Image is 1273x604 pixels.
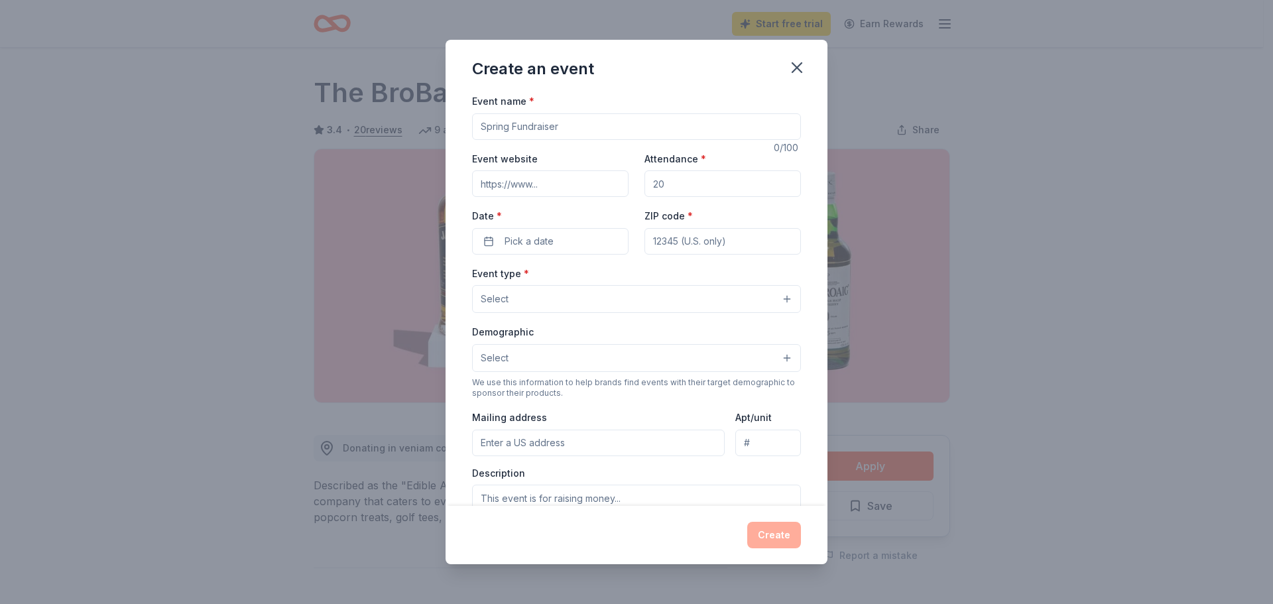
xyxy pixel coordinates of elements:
input: Spring Fundraiser [472,113,801,140]
label: Demographic [472,326,534,339]
div: We use this information to help brands find events with their target demographic to sponsor their... [472,377,801,398]
label: Attendance [644,152,706,166]
label: Event website [472,152,538,166]
button: Pick a date [472,228,629,255]
input: https://www... [472,170,629,197]
input: # [735,430,801,456]
button: Select [472,285,801,313]
label: Apt/unit [735,411,772,424]
span: Select [481,291,509,307]
input: 12345 (U.S. only) [644,228,801,255]
label: Description [472,467,525,480]
span: Select [481,350,509,366]
label: Event type [472,267,529,280]
input: Enter a US address [472,430,725,456]
span: Pick a date [505,233,554,249]
div: Create an event [472,58,594,80]
label: Mailing address [472,411,547,424]
div: 0 /100 [774,140,801,156]
label: ZIP code [644,210,693,223]
label: Event name [472,95,534,108]
input: 20 [644,170,801,197]
label: Date [472,210,629,223]
button: Select [472,344,801,372]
